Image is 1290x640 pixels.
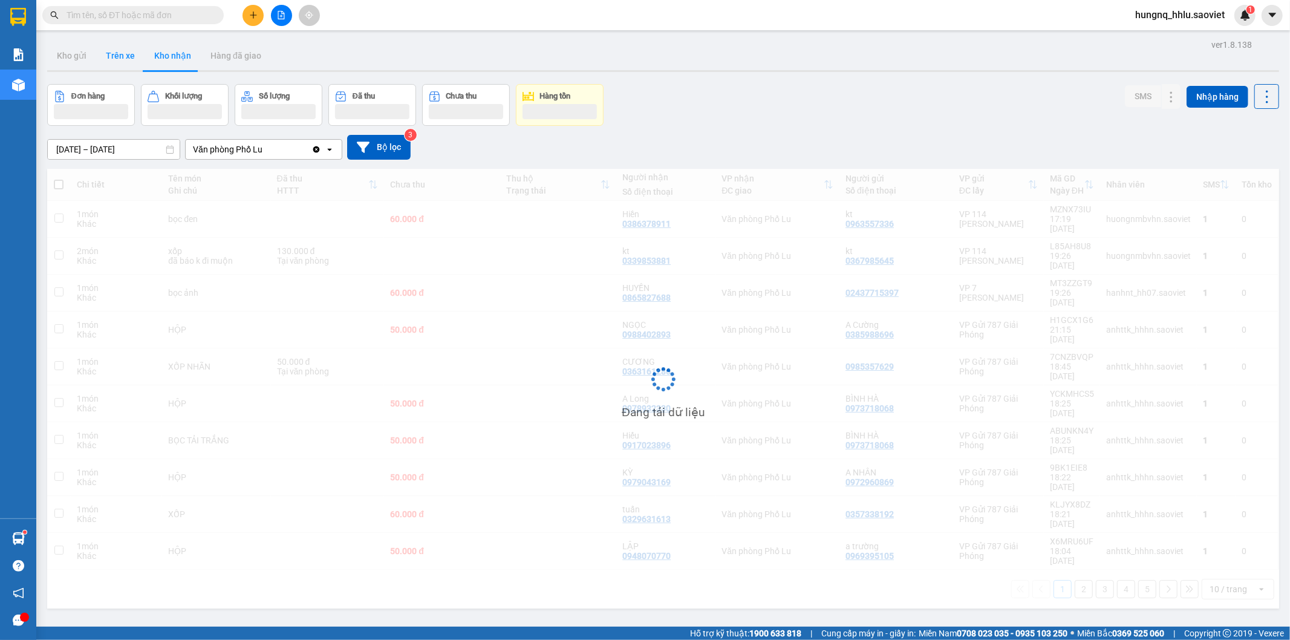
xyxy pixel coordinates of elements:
[23,531,27,534] sup: 1
[271,5,292,26] button: file-add
[810,627,812,640] span: |
[1187,86,1248,108] button: Nhập hàng
[48,140,180,159] input: Select a date range.
[259,92,290,100] div: Số lượng
[446,92,477,100] div: Chưa thu
[1240,10,1251,21] img: icon-new-feature
[422,84,510,126] button: Chưa thu
[13,615,24,626] span: message
[325,145,334,154] svg: open
[749,629,801,638] strong: 1900 633 818
[71,92,105,100] div: Đơn hàng
[141,84,229,126] button: Khối lượng
[919,627,1067,640] span: Miền Nam
[145,41,201,70] button: Kho nhận
[957,629,1067,638] strong: 0708 023 035 - 0935 103 250
[249,11,258,19] span: plus
[277,11,285,19] span: file-add
[347,135,411,160] button: Bộ lọc
[1173,627,1175,640] span: |
[243,5,264,26] button: plus
[690,627,801,640] span: Hỗ trợ kỹ thuật:
[12,48,25,61] img: solution-icon
[47,41,96,70] button: Kho gửi
[1211,38,1252,51] div: ver 1.8.138
[516,84,604,126] button: Hàng tồn
[193,143,262,155] div: Văn phòng Phố Lu
[50,11,59,19] span: search
[13,560,24,572] span: question-circle
[1223,629,1231,638] span: copyright
[1070,631,1074,636] span: ⚪️
[311,145,321,154] svg: Clear value
[305,11,313,19] span: aim
[201,41,271,70] button: Hàng đã giao
[540,92,571,100] div: Hàng tồn
[1267,10,1278,21] span: caret-down
[1077,627,1164,640] span: Miền Bắc
[353,92,375,100] div: Đã thu
[12,79,25,91] img: warehouse-icon
[12,532,25,545] img: warehouse-icon
[1112,629,1164,638] strong: 0369 525 060
[299,5,320,26] button: aim
[10,8,26,26] img: logo-vxr
[1125,7,1234,22] span: hungnq_hhlu.saoviet
[405,129,417,141] sup: 3
[235,84,322,126] button: Số lượng
[1125,85,1161,107] button: SMS
[1246,5,1255,14] sup: 1
[1248,5,1253,14] span: 1
[1262,5,1283,26] button: caret-down
[328,84,416,126] button: Đã thu
[67,8,209,22] input: Tìm tên, số ĐT hoặc mã đơn
[264,143,265,155] input: Selected Văn phòng Phố Lu.
[165,92,202,100] div: Khối lượng
[622,403,705,422] div: Đang tải dữ liệu
[13,587,24,599] span: notification
[821,627,916,640] span: Cung cấp máy in - giấy in:
[96,41,145,70] button: Trên xe
[47,84,135,126] button: Đơn hàng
